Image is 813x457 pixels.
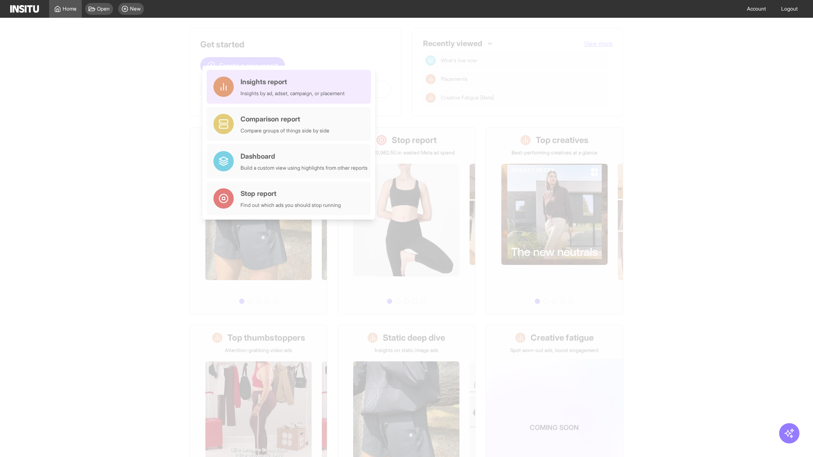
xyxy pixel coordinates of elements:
div: Insights report [241,77,345,87]
div: Build a custom view using highlights from other reports [241,165,368,171]
span: Open [97,6,110,12]
div: Stop report [241,188,341,198]
div: Comparison report [241,114,329,124]
div: Insights by ad, adset, campaign, or placement [241,90,345,97]
div: Find out which ads you should stop running [241,202,341,209]
div: Dashboard [241,151,368,161]
div: Compare groups of things side by side [241,127,329,134]
span: Home [63,6,77,12]
img: Logo [10,5,39,13]
span: New [130,6,141,12]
